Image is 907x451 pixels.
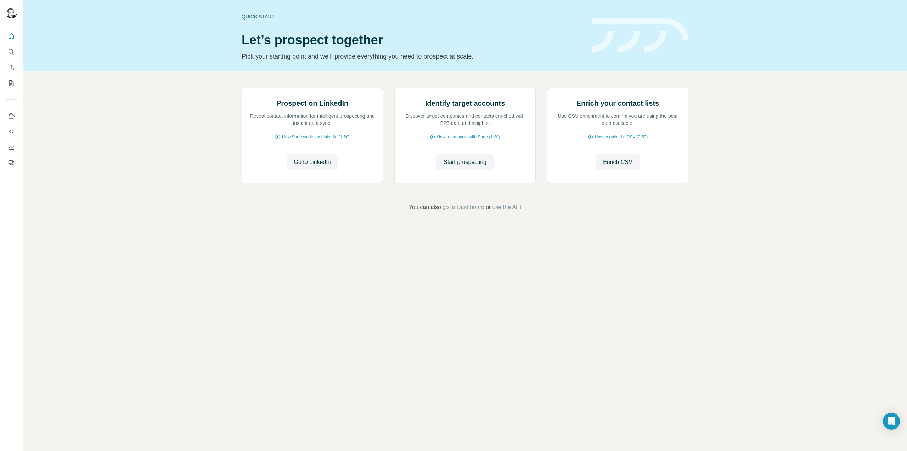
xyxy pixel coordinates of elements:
h1: Let’s prospect together [242,33,583,47]
button: Feedback [6,156,17,169]
span: or [486,203,491,211]
p: Reveal contact information for intelligent prospecting and instant data sync. [249,112,376,127]
button: Enrich CSV [596,154,640,170]
button: My lists [6,77,17,89]
button: go to Dashboard [443,203,484,211]
span: How Surfe works on LinkedIn (1:58) [282,134,350,140]
p: Discover target companies and contacts enriched with B2B data and insights. [402,112,528,127]
h2: Prospect on LinkedIn [276,98,348,108]
span: How to upload a CSV (2:59) [595,134,648,140]
p: Use CSV enrichment to confirm you are using the best data available. [554,112,681,127]
button: Search [6,45,17,58]
button: Quick start [6,30,17,43]
div: Open Intercom Messenger [883,413,900,430]
button: Dashboard [6,141,17,154]
span: How to prospect with Surfe (1:30) [437,134,500,140]
span: Enrich CSV [603,158,632,166]
h2: Identify target accounts [425,98,505,108]
img: banner [592,18,688,53]
button: Use Surfe on LinkedIn [6,110,17,122]
button: Use Surfe API [6,125,17,138]
span: Go to LinkedIn [294,158,331,166]
h2: Enrich your contact lists [576,98,659,108]
button: Enrich CSV [6,61,17,74]
img: Avatar [6,7,17,18]
span: Start prospecting [444,158,486,166]
button: Go to LinkedIn [287,154,338,170]
span: You can also [409,203,441,211]
p: Pick your starting point and we’ll provide everything you need to prospect at scale. [242,51,583,61]
button: Start prospecting [436,154,494,170]
div: Quick start [242,13,583,20]
button: use the API [492,203,521,211]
